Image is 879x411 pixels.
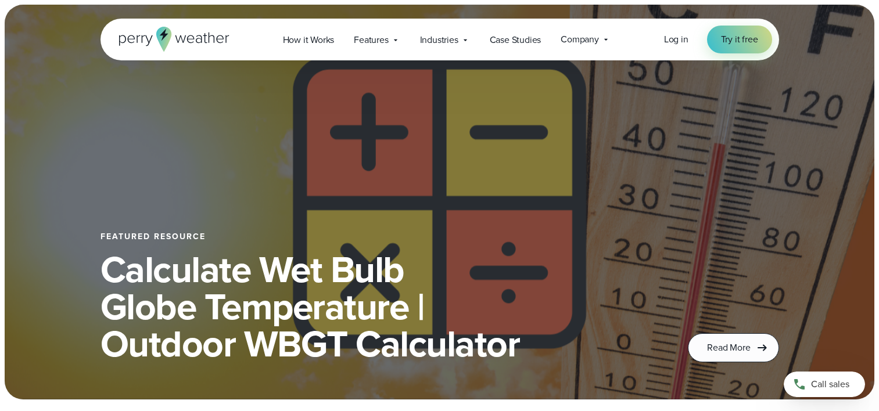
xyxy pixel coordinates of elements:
[784,372,865,397] a: Call sales
[273,28,345,52] a: How it Works
[101,251,661,362] h1: Calculate Wet Bulb Globe Temperature | Outdoor WBGT Calculator
[354,33,388,47] span: Features
[664,33,688,46] a: Log in
[480,28,551,52] a: Case Studies
[101,232,661,241] div: Featured Resource
[707,341,750,355] span: Read More
[811,377,849,391] span: Call sales
[721,33,758,46] span: Try it free
[490,33,541,47] span: Case Studies
[707,26,772,53] a: Try it free
[283,33,335,47] span: How it Works
[688,333,778,362] a: Read More
[420,33,458,47] span: Industries
[561,33,599,46] span: Company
